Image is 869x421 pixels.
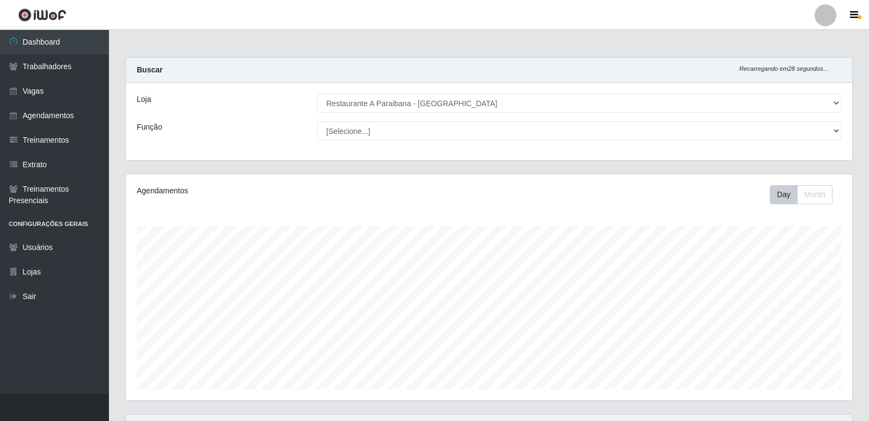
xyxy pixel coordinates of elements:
div: Agendamentos [137,185,421,197]
button: Month [797,185,832,204]
strong: Buscar [137,65,162,74]
label: Função [137,121,162,133]
button: Day [770,185,798,204]
label: Loja [137,94,151,105]
i: Recarregando em 28 segundos... [739,65,828,72]
div: First group [770,185,832,204]
img: CoreUI Logo [18,8,66,22]
div: Toolbar with button groups [770,185,841,204]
